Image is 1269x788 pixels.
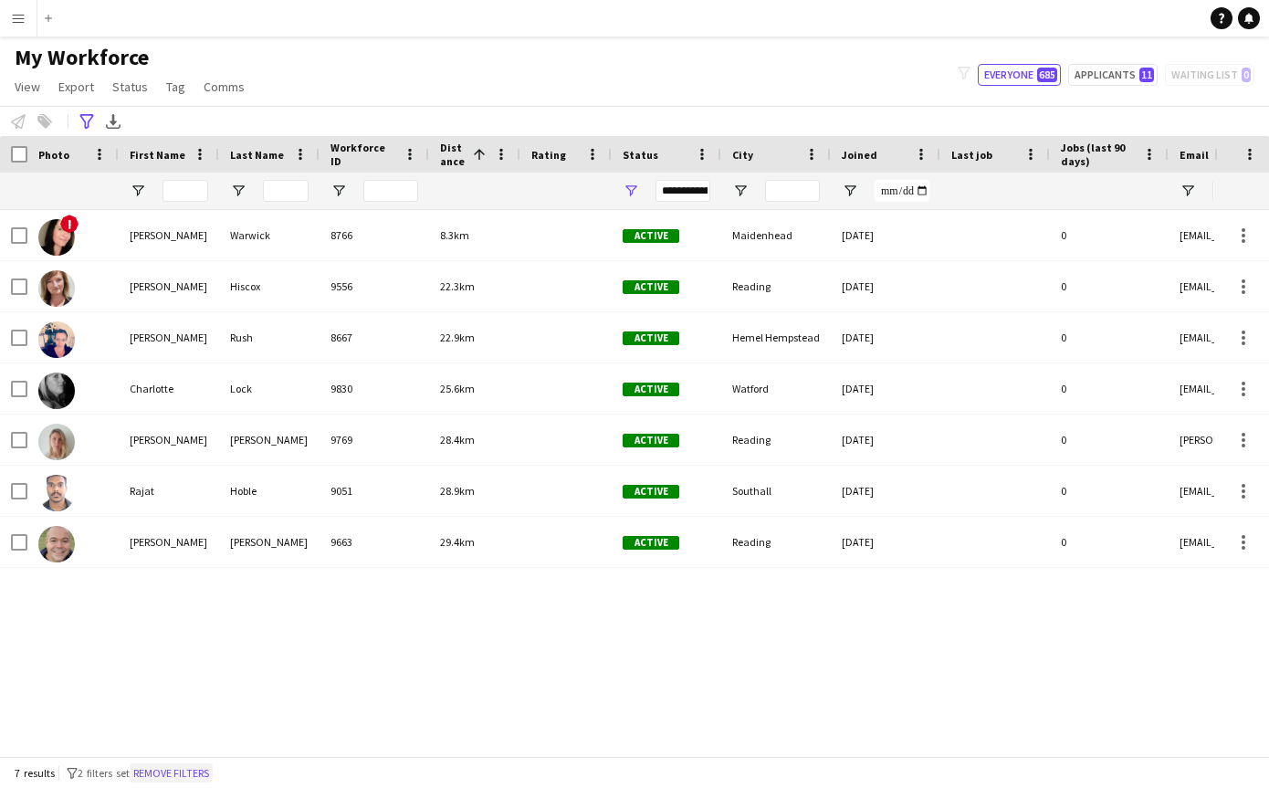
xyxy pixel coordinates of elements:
div: [PERSON_NAME] [219,415,320,465]
div: 9556 [320,261,429,311]
span: Active [623,331,679,345]
span: 25.6km [440,382,475,395]
span: Workforce ID [330,141,396,168]
button: Open Filter Menu [732,183,749,199]
div: Watford [721,363,831,414]
div: 9663 [320,517,429,567]
div: Hoble [219,466,320,516]
span: Active [623,434,679,447]
span: Joined [842,148,877,162]
span: Rating [531,148,566,162]
div: 0 [1050,466,1169,516]
div: Maidenhead [721,210,831,260]
div: [DATE] [831,517,940,567]
div: Hiscox [219,261,320,311]
span: Distance [440,141,466,168]
span: 29.4km [440,535,475,549]
img: Charlotte Lock [38,373,75,409]
div: Rajat [119,466,219,516]
div: [PERSON_NAME] [119,210,219,260]
div: Lock [219,363,320,414]
span: 2 filters set [78,766,130,780]
span: 22.9km [440,331,475,344]
span: Last Name [230,148,284,162]
span: Last job [951,148,992,162]
div: 9830 [320,363,429,414]
div: [DATE] [831,210,940,260]
div: 8667 [320,312,429,362]
div: Reading [721,415,831,465]
span: Active [623,536,679,550]
div: Reading [721,261,831,311]
img: Amanda Rush [38,321,75,358]
img: Rajat Hoble [38,475,75,511]
span: 8.3km [440,228,469,242]
div: Warwick [219,210,320,260]
div: [DATE] [831,466,940,516]
div: [PERSON_NAME] [119,312,219,362]
button: Applicants11 [1068,64,1158,86]
span: Jobs (last 90 days) [1061,141,1136,168]
div: 9051 [320,466,429,516]
div: [DATE] [831,312,940,362]
span: 28.4km [440,433,475,447]
span: Active [623,280,679,294]
div: Reading [721,517,831,567]
div: Charlotte [119,363,219,414]
div: 0 [1050,517,1169,567]
div: Southall [721,466,831,516]
input: Last Name Filter Input [263,180,309,202]
span: ! [60,215,79,233]
button: Open Filter Menu [623,183,639,199]
button: Open Filter Menu [1180,183,1196,199]
span: First Name [130,148,185,162]
span: Comms [204,79,245,95]
span: View [15,79,40,95]
div: [DATE] [831,363,940,414]
input: City Filter Input [765,180,820,202]
div: 0 [1050,312,1169,362]
button: Open Filter Menu [230,183,246,199]
div: [DATE] [831,415,940,465]
span: City [732,148,753,162]
input: First Name Filter Input [163,180,208,202]
a: Status [105,75,155,99]
app-action-btn: Export XLSX [102,110,124,132]
button: Open Filter Menu [130,183,146,199]
span: 28.9km [440,484,475,498]
span: Status [112,79,148,95]
div: 0 [1050,210,1169,260]
button: Open Filter Menu [330,183,347,199]
img: Serena Warwick [38,219,75,256]
div: 0 [1050,415,1169,465]
div: [PERSON_NAME] [119,517,219,567]
span: 22.3km [440,279,475,293]
input: Workforce ID Filter Input [363,180,418,202]
img: Louise Hiscox [38,270,75,307]
div: Rush [219,312,320,362]
div: 9769 [320,415,429,465]
div: Hemel Hempstead [721,312,831,362]
span: Active [623,383,679,396]
div: [PERSON_NAME] [219,517,320,567]
span: Photo [38,148,69,162]
a: View [7,75,47,99]
button: Remove filters [130,763,213,783]
button: Open Filter Menu [842,183,858,199]
div: [PERSON_NAME] [119,415,219,465]
a: Export [51,75,101,99]
span: 685 [1037,68,1057,82]
div: [DATE] [831,261,940,311]
app-action-btn: Advanced filters [76,110,98,132]
span: Active [623,485,679,499]
button: Everyone685 [978,64,1061,86]
input: Joined Filter Input [875,180,929,202]
img: Jason Lee [38,526,75,562]
span: Export [58,79,94,95]
span: My Workforce [15,44,149,71]
div: [PERSON_NAME] [119,261,219,311]
a: Tag [159,75,193,99]
div: 8766 [320,210,429,260]
span: Active [623,229,679,243]
a: Comms [196,75,252,99]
